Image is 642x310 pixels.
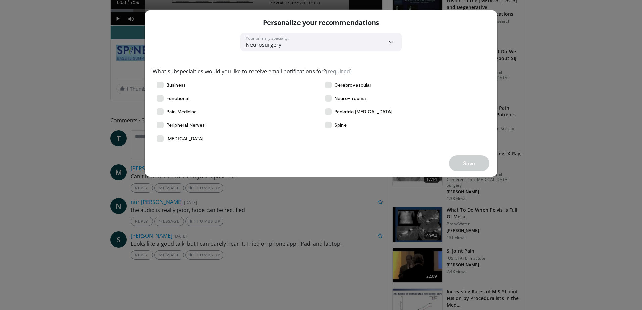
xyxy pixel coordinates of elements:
[166,108,197,115] span: Pain Medicine
[153,67,352,75] label: What subspecialties would you like to receive email notifications for?
[334,95,366,102] span: Neuro-Trauma
[166,135,203,142] span: [MEDICAL_DATA]
[166,122,205,128] span: Peripheral Nerves
[263,18,379,27] p: Personalize your recommendations
[166,95,189,102] span: Functional
[166,82,186,88] span: Business
[334,108,392,115] span: Pediatric [MEDICAL_DATA]
[334,82,371,88] span: Cerebrovascular
[334,122,347,128] span: Spine
[326,68,352,75] span: (required)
